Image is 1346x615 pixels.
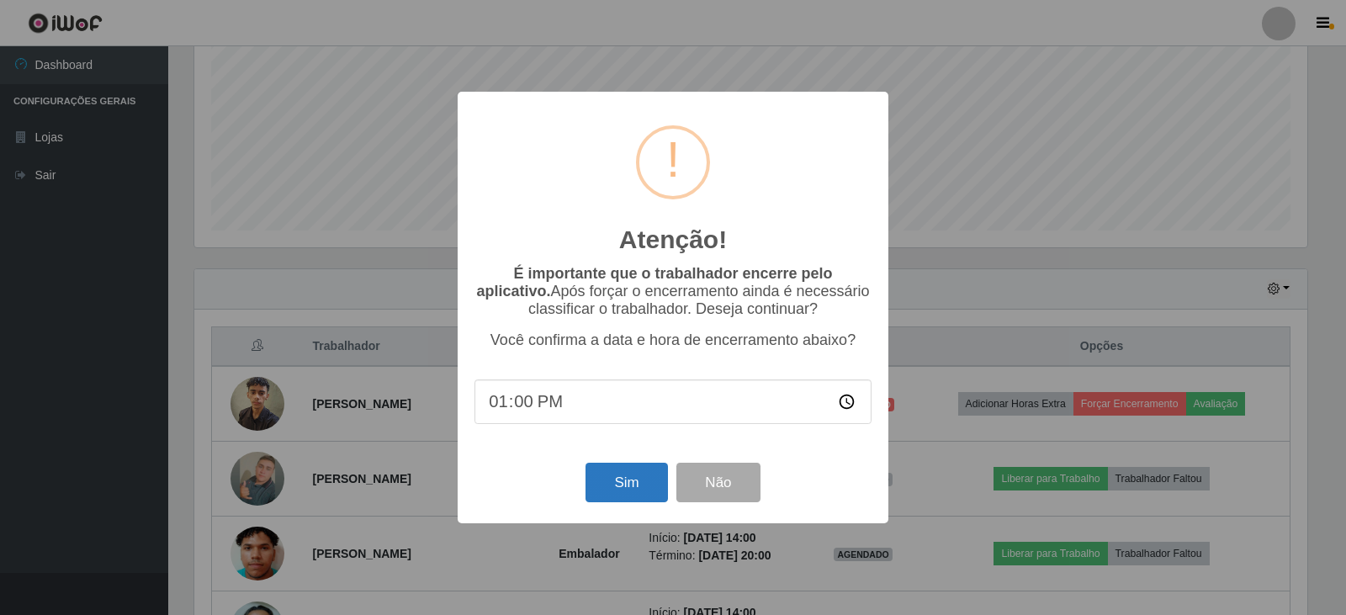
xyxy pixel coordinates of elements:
[474,331,872,349] p: Você confirma a data e hora de encerramento abaixo?
[476,265,832,300] b: É importante que o trabalhador encerre pelo aplicativo.
[676,463,760,502] button: Não
[619,225,727,255] h2: Atenção!
[586,463,667,502] button: Sim
[474,265,872,318] p: Após forçar o encerramento ainda é necessário classificar o trabalhador. Deseja continuar?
